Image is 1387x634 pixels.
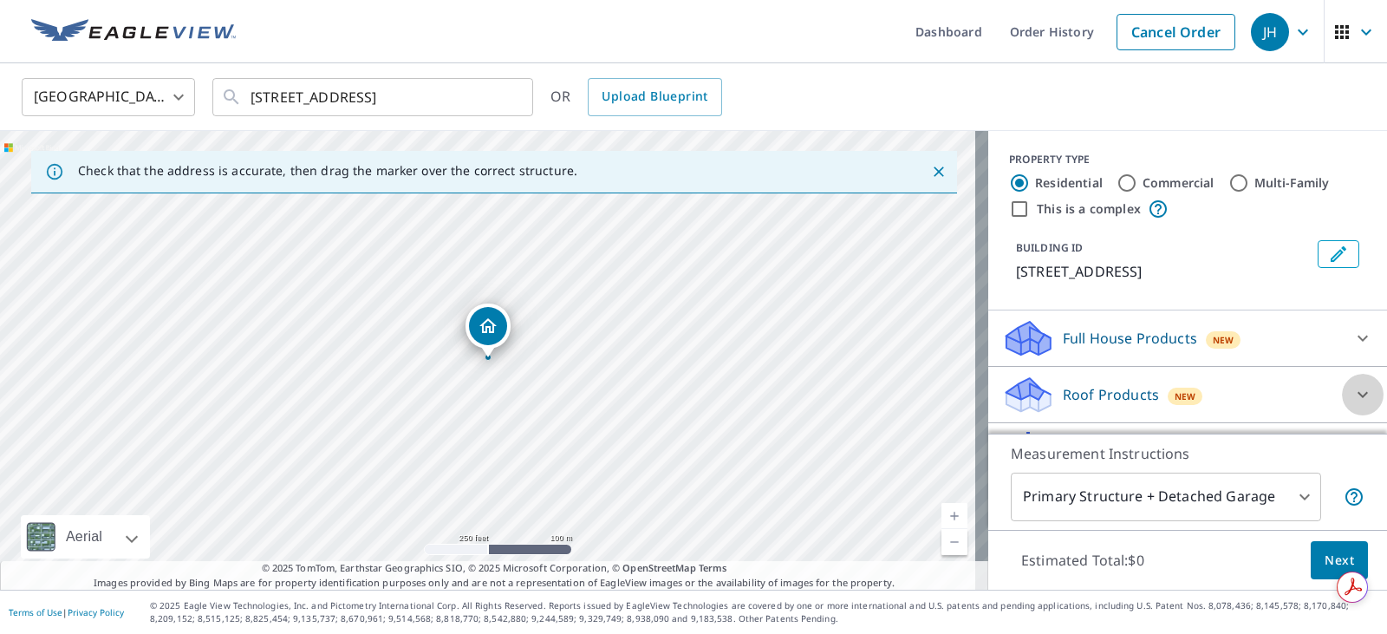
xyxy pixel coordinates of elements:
a: Terms [699,561,727,574]
div: Primary Structure + Detached Garage [1011,473,1321,521]
div: Solar ProductsNew [1002,430,1373,472]
label: Multi-Family [1254,174,1330,192]
span: New [1213,333,1234,347]
a: Privacy Policy [68,606,124,618]
button: Edit building 1 [1318,240,1359,268]
a: Current Level 17, Zoom In [941,503,967,529]
p: BUILDING ID [1016,240,1083,255]
p: | [9,607,124,618]
div: Dropped pin, building 1, Residential property, 4332 Summer Breeze Way Kissimmee, FL 34744 [466,304,511,357]
div: PROPERTY TYPE [1009,152,1366,167]
p: [STREET_ADDRESS] [1016,261,1311,282]
button: Close [928,160,950,183]
p: Roof Products [1063,384,1159,405]
a: OpenStreetMap [622,561,695,574]
div: Roof ProductsNew [1002,374,1373,415]
a: Current Level 17, Zoom Out [941,529,967,555]
p: Check that the address is accurate, then drag the marker over the correct structure. [78,163,577,179]
span: © 2025 TomTom, Earthstar Geographics SIO, © 2025 Microsoft Corporation, © [262,561,727,576]
a: Upload Blueprint [588,78,721,116]
label: Residential [1035,174,1103,192]
div: Aerial [61,515,107,559]
p: © 2025 Eagle View Technologies, Inc. and Pictometry International Corp. All Rights Reserved. Repo... [150,599,1378,625]
p: Full House Products [1063,328,1197,349]
p: Estimated Total: $0 [1007,541,1158,579]
div: Full House ProductsNew [1002,317,1373,359]
button: Next [1311,541,1368,580]
input: Search by address or latitude-longitude [251,73,498,121]
img: EV Logo [31,19,236,45]
span: Upload Blueprint [602,86,707,108]
div: JH [1251,13,1289,51]
label: Commercial [1143,174,1214,192]
span: Your report will include the primary structure and a detached garage if one exists. [1344,487,1364,507]
label: This is a complex [1037,200,1141,218]
p: Measurement Instructions [1011,443,1364,464]
div: Aerial [21,515,150,559]
div: [GEOGRAPHIC_DATA] [22,73,195,121]
div: OR [550,78,722,116]
a: Terms of Use [9,606,62,618]
span: Next [1325,550,1354,572]
a: Cancel Order [1117,14,1235,50]
span: New [1175,389,1196,403]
